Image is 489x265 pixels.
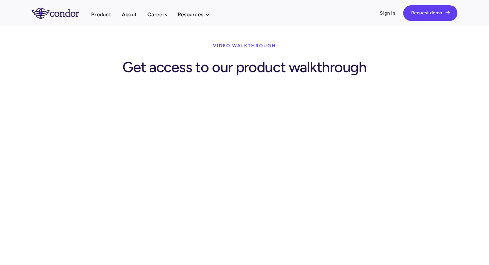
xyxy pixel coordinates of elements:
a: Sign in [380,10,395,17]
a: About [122,10,137,19]
div: video walkthrough [213,39,276,53]
a: Careers [147,10,167,19]
div: Resources [178,10,203,19]
a: Request demo [403,5,457,21]
span:  [445,10,450,15]
h1: Get access to our product walkthrough [122,55,366,76]
a: Product [91,10,111,19]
